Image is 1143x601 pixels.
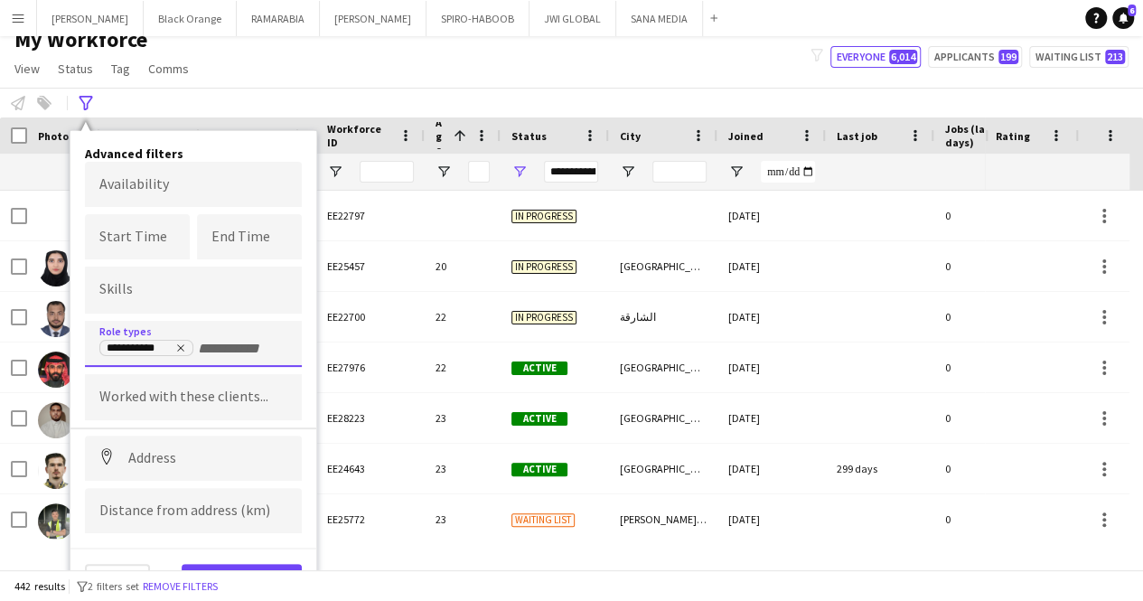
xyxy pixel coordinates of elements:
[99,390,287,406] input: Type to search clients...
[717,444,826,493] div: [DATE]
[616,1,703,36] button: SANA MEDIA
[38,301,74,337] img: Mohammad Taaha
[717,494,826,544] div: [DATE]
[1112,7,1134,29] a: 6
[14,26,147,53] span: My Workforce
[38,453,74,489] img: Cameron West
[511,463,567,476] span: Active
[58,61,93,77] span: Status
[609,494,717,544] div: [PERSON_NAME]-in-[GEOGRAPHIC_DATA]
[934,343,1052,392] div: 0
[14,61,40,77] span: View
[425,343,501,392] div: 22
[998,50,1018,64] span: 199
[609,393,717,443] div: [GEOGRAPHIC_DATA]
[425,292,501,342] div: 22
[928,46,1022,68] button: Applicants199
[85,146,302,162] h4: Advanced filters
[7,57,47,80] a: View
[237,1,320,36] button: RAMARABIA
[934,191,1052,240] div: 0
[609,292,717,342] div: الشارقة
[1128,5,1136,16] span: 6
[111,61,130,77] span: Tag
[316,494,425,544] div: EE25772
[38,250,74,286] img: Maryam Ejaz
[620,129,641,143] span: City
[511,210,576,223] span: In progress
[529,1,616,36] button: JWI GLOBAL
[228,129,281,143] span: Last Name
[652,161,707,183] input: City Filter Input
[139,577,221,596] button: Remove filters
[511,164,528,180] button: Open Filter Menu
[107,343,186,357] div: Show Caller
[826,444,934,493] div: 299 days
[934,494,1052,544] div: 0
[38,352,74,388] img: Mohannad Alhazmi
[38,402,74,438] img: Ahmed Fathallah
[511,412,567,426] span: Active
[198,341,275,357] input: + Role type
[75,92,97,114] app-action-btn: Advanced filters
[934,241,1052,291] div: 0
[511,129,547,143] span: Status
[1029,46,1129,68] button: Waiting list213
[511,311,576,324] span: In progress
[468,161,490,183] input: Age Filter Input
[425,494,501,544] div: 23
[327,164,343,180] button: Open Filter Menu
[425,444,501,493] div: 23
[717,343,826,392] div: [DATE]
[511,260,576,274] span: In progress
[38,129,69,143] span: Photo
[425,393,501,443] div: 23
[320,1,426,36] button: [PERSON_NAME]
[934,393,1052,443] div: 0
[1105,50,1125,64] span: 213
[38,503,74,540] img: Jack Willis
[426,1,529,36] button: SPIRO-HABOOB
[511,513,575,527] span: Waiting list
[85,564,150,600] button: Clear
[761,161,815,183] input: Joined Filter Input
[316,393,425,443] div: EE28223
[609,241,717,291] div: [GEOGRAPHIC_DATA]
[436,116,446,156] span: Age
[620,164,636,180] button: Open Filter Menu
[51,57,100,80] a: Status
[37,1,144,36] button: [PERSON_NAME]
[128,129,183,143] span: First Name
[144,1,237,36] button: Black Orange
[436,164,452,180] button: Open Filter Menu
[316,343,425,392] div: EE27976
[182,564,302,600] button: View results
[327,122,392,149] span: Workforce ID
[945,122,1019,149] span: Jobs (last 90 days)
[148,61,189,77] span: Comms
[934,292,1052,342] div: 0
[609,444,717,493] div: [GEOGRAPHIC_DATA]
[934,444,1052,493] div: 0
[511,362,567,375] span: Active
[717,191,826,240] div: [DATE]
[837,129,877,143] span: Last job
[104,57,137,80] a: Tag
[728,129,764,143] span: Joined
[99,282,287,298] input: Type to search skills...
[609,343,717,392] div: [GEOGRAPHIC_DATA]
[88,579,139,593] span: 2 filters set
[717,241,826,291] div: [DATE]
[728,164,745,180] button: Open Filter Menu
[996,129,1030,143] span: Rating
[717,292,826,342] div: [DATE]
[316,191,425,240] div: EE22797
[425,241,501,291] div: 20
[141,57,196,80] a: Comms
[889,50,917,64] span: 6,014
[360,161,414,183] input: Workforce ID Filter Input
[316,241,425,291] div: EE25457
[830,46,921,68] button: Everyone6,014
[717,393,826,443] div: [DATE]
[316,444,425,493] div: EE24643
